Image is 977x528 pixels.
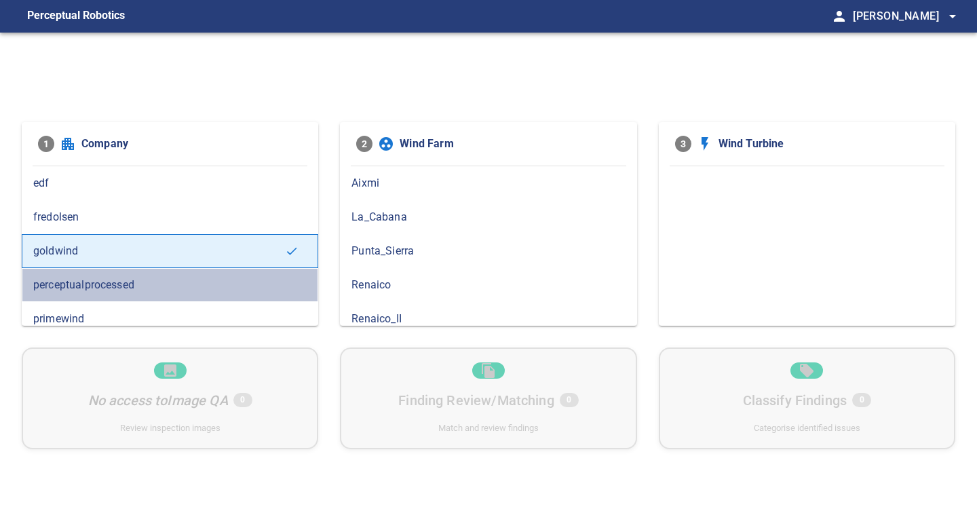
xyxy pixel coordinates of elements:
div: Renaico_II [340,302,636,336]
div: primewind [22,302,318,336]
button: [PERSON_NAME] [847,3,961,30]
span: Renaico [351,277,625,293]
span: primewind [33,311,307,327]
span: Wind Farm [400,136,620,152]
span: Company [81,136,302,152]
span: 3 [675,136,691,152]
div: edf [22,166,318,200]
div: goldwind [22,234,318,268]
span: Wind Turbine [719,136,939,152]
figcaption: Perceptual Robotics [27,5,125,27]
span: 2 [356,136,372,152]
span: person [831,8,847,24]
div: Punta_Sierra [340,234,636,268]
span: arrow_drop_down [944,8,961,24]
span: Punta_Sierra [351,243,625,259]
div: Aixmi [340,166,636,200]
span: fredolsen [33,209,307,225]
span: [PERSON_NAME] [853,7,961,26]
span: goldwind [33,243,285,259]
div: La_Cabana [340,200,636,234]
span: edf [33,175,307,191]
div: perceptualprocessed [22,268,318,302]
div: Renaico [340,268,636,302]
span: perceptualprocessed [33,277,307,293]
span: La_Cabana [351,209,625,225]
div: fredolsen [22,200,318,234]
span: 1 [38,136,54,152]
span: Aixmi [351,175,625,191]
span: Renaico_II [351,311,625,327]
